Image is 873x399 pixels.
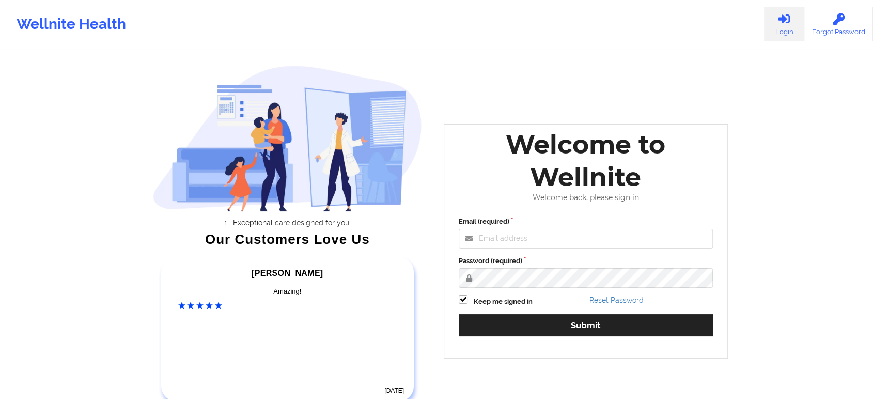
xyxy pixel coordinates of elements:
[153,234,423,244] div: Our Customers Love Us
[459,229,713,249] input: Email address
[451,193,720,202] div: Welcome back, please sign in
[384,387,404,394] time: [DATE]
[162,219,422,227] li: Exceptional care designed for you.
[459,217,713,227] label: Email (required)
[459,256,713,266] label: Password (required)
[474,297,533,307] label: Keep me signed in
[459,314,713,336] button: Submit
[451,128,720,193] div: Welcome to Wellnite
[178,286,397,297] div: Amazing!
[804,7,873,41] a: Forgot Password
[764,7,804,41] a: Login
[153,65,423,211] img: wellnite-auth-hero_200.c722682e.png
[589,296,644,304] a: Reset Password
[252,269,323,278] span: [PERSON_NAME]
